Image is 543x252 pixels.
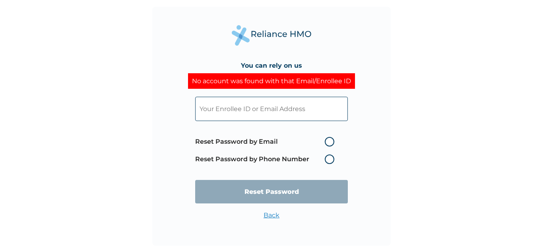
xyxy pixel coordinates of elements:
[241,62,302,69] h4: You can rely on us
[195,137,338,147] label: Reset Password by Email
[232,25,311,45] img: Reliance Health's Logo
[188,73,355,89] div: No account was found with that Email/Enrollee ID
[195,97,348,121] input: Your Enrollee ID or Email Address
[195,180,348,203] input: Reset Password
[195,154,338,164] label: Reset Password by Phone Number
[264,211,279,219] a: Back
[195,133,338,168] span: Password reset method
